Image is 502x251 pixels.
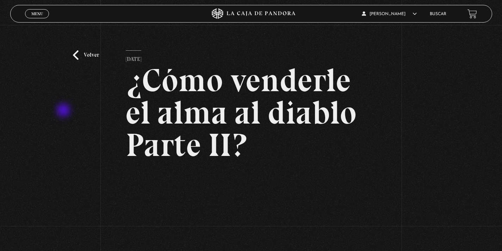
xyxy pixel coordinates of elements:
a: Buscar [430,12,446,16]
h2: ¿Cómo venderle el alma al diablo Parte II? [126,64,376,161]
p: [DATE] [126,50,141,64]
span: Cerrar [29,18,45,23]
span: Menu [31,12,43,16]
a: View your shopping cart [467,9,477,19]
span: [PERSON_NAME] [362,12,417,16]
a: Volver [73,50,99,60]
